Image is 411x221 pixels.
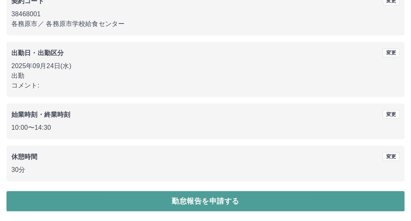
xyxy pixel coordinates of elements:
[11,165,400,175] p: 30分
[11,123,400,133] p: 10:00 〜 14:30
[383,48,400,57] button: 変更
[11,61,400,71] p: 2025年09月24日(水)
[383,110,400,119] button: 変更
[6,191,405,211] button: 勤怠報告を申請する
[11,71,400,81] p: 出勤
[383,152,400,161] button: 変更
[11,81,400,90] p: コメント:
[11,49,64,56] b: 出勤日・出勤区分
[11,19,400,29] p: 各務原市 ／ 各務原市学校給食センター
[11,153,38,160] b: 休憩時間
[11,9,400,19] p: 38468001
[11,111,70,118] b: 始業時刻・終業時刻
